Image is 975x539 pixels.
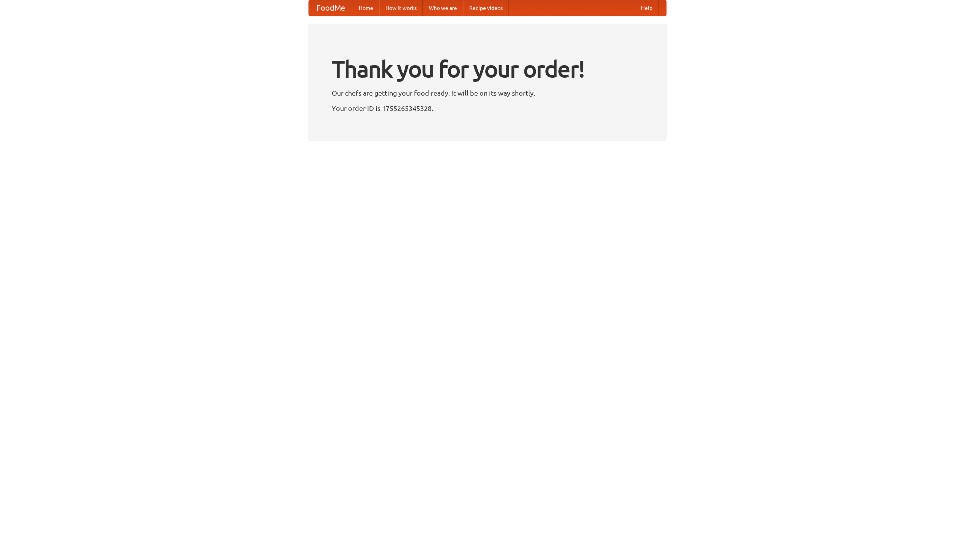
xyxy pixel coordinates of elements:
a: Recipe videos [463,0,509,16]
p: Our chefs are getting your food ready. It will be on its way shortly. [332,87,643,99]
p: Your order ID is 1755265345328. [332,102,643,114]
a: Who we are [423,0,463,16]
h1: Thank you for your order! [332,51,643,87]
a: FoodMe [309,0,353,16]
a: How it works [379,0,423,16]
a: Help [635,0,659,16]
a: Home [353,0,379,16]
